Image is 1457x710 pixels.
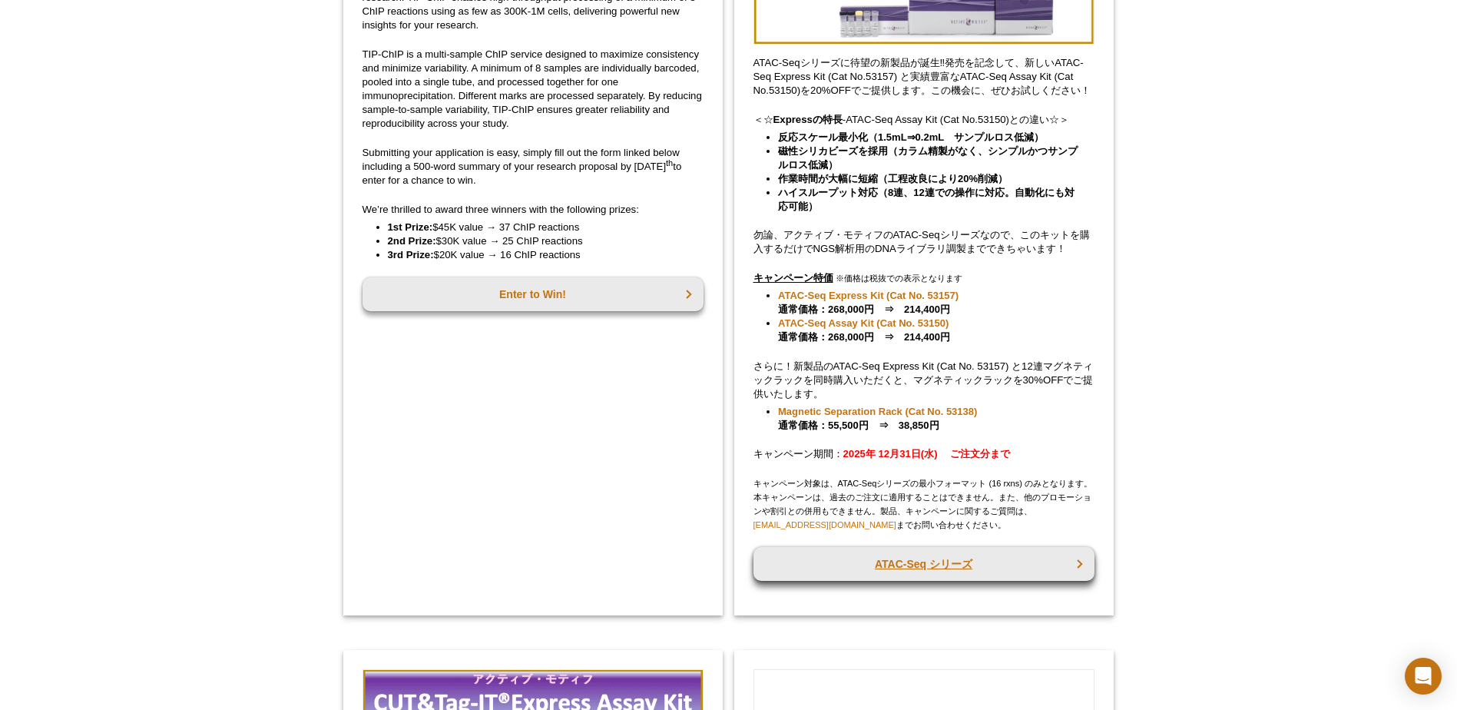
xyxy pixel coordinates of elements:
[778,289,959,303] a: ATAC-Seq Express Kit (Cat No. 53157)
[753,479,1092,529] span: キャンペーン対象は、ATAC-Seqシリーズの最小フォーマット (16 rxns) のみとなります。 本キャンペーンは、過去のご注文に適用することはできません。また、他のプロモーションや割引との...
[666,158,673,167] sup: th
[778,317,950,343] strong: 通常価格：268,000円 ⇒ 214,400円
[753,56,1094,98] p: ATAC-Seqシリーズに待望の新製品が誕生‼発売を記念して、新しいATAC-Seq Express Kit (Cat No.53157) と実績豊富なATAC-Seq Assay Kit (C...
[363,203,704,217] p: We’re thrilled to award three winners with the following prizes:
[778,406,977,431] strong: 通常価格：55,500円 ⇒ 38,850円
[388,235,436,247] strong: 2nd Prize:
[753,113,1094,127] p: ＜☆ -ATAC-Seq Assay Kit (Cat No.53150)との違い☆＞
[778,145,1078,171] strong: 磁性シリカビーズを採用（カラム精製がなく、シンプルかつサンプルロス低減）
[773,114,843,125] strong: Expressの特長
[388,234,688,248] li: $30K value → 25 ChIP reactions
[363,277,704,311] a: Enter to Win!
[363,146,704,187] p: Submitting your application is easy, simply fill out the form linked below including a 500-word s...
[778,187,1075,212] strong: ハイスループット対応（8連、12連での操作に対応。自動化にも対応可能）
[753,547,1094,581] a: ATAC-Seq シリーズ
[778,317,949,330] a: ATAC-Seq Assay Kit (Cat No. 53150)
[753,447,1094,461] p: キャンペーン期間：
[753,360,1094,401] p: さらに！新製品のATAC-Seq Express Kit (Cat No. 53157) と12連マグネティックラックを同時購入いただくと、マグネティックラックを30%OFFでご提供いたします。
[778,173,1008,184] strong: 作業時間が大幅に短縮（工程改良により20%削減）
[778,405,977,419] a: Magnetic Separation Rack (Cat No. 53138)
[388,249,434,260] strong: 3rd Prize:
[778,131,1044,143] strong: 反応スケール最小化（1.5mL⇒0.2mL サンプルロス低減）
[843,448,1011,460] strong: 2025年 12月31日(水) ご注文分まで
[753,272,833,284] u: キャンペーン特価
[753,520,896,529] a: [EMAIL_ADDRESS][DOMAIN_NAME]
[388,221,433,233] strong: 1st Prize:
[778,290,959,315] strong: 通常価格：268,000円 ⇒ 214,400円
[753,228,1094,256] p: 勿論、アクティブ・モティフのATAC-Seqシリーズなので、このキットを購入するだけでNGS解析用のDNAライブラリ調製までできちゃいます！
[388,248,688,262] li: $20K value → 16 ChIP reactions
[388,221,688,234] li: $45K value → 37 ChIP reactions
[836,274,962,283] span: ※価格は税抜での表示となります
[1405,658,1442,695] div: Open Intercom Messenger
[363,48,704,131] p: TIP-ChIP is a multi-sample ChIP service designed to maximize consistency and minimize variability...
